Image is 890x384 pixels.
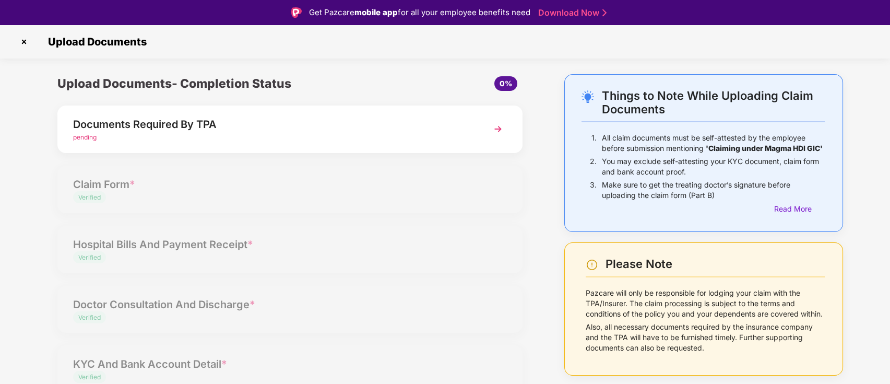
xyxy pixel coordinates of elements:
span: Upload Documents [38,36,152,48]
strong: mobile app [354,7,398,17]
b: 'Claiming under Magma HDI GIC' [705,144,822,153]
div: Please Note [606,257,825,271]
p: 1. [591,133,596,154]
div: Upload Documents- Completion Status [57,74,367,93]
img: svg+xml;base64,PHN2ZyBpZD0iQ3Jvc3MtMzJ4MzIiIHhtbG5zPSJodHRwOi8vd3d3LnczLm9yZy8yMDAwL3N2ZyIgd2lkdG... [16,33,32,50]
a: Download Now [538,7,603,18]
p: 2. [589,156,596,177]
p: Make sure to get the treating doctor’s signature before uploading the claim form (Part B) [601,180,825,201]
p: All claim documents must be self-attested by the employee before submission mentioning [601,133,825,154]
p: 3. [589,180,596,201]
span: 0% [500,79,512,88]
p: You may exclude self-attesting your KYC document, claim form and bank account proof. [601,156,825,177]
div: Documents Required By TPA [73,116,470,133]
span: pending [73,133,97,141]
img: Logo [291,7,302,18]
div: Things to Note While Uploading Claim Documents [602,89,825,116]
p: Also, all necessary documents required by the insurance company and the TPA will have to be furni... [586,322,825,353]
img: svg+xml;base64,PHN2ZyBpZD0iTmV4dCIgeG1sbnM9Imh0dHA6Ly93d3cudzMub3JnLzIwMDAvc3ZnIiB3aWR0aD0iMzYiIG... [489,120,507,138]
div: Read More [774,203,825,215]
p: Pazcare will only be responsible for lodging your claim with the TPA/Insurer. The claim processin... [586,288,825,319]
img: svg+xml;base64,PHN2ZyBpZD0iV2FybmluZ18tXzI0eDI0IiBkYXRhLW5hbWU9Ildhcm5pbmcgLSAyNHgyNCIgeG1sbnM9Im... [586,259,598,271]
img: Stroke [602,7,607,18]
img: svg+xml;base64,PHN2ZyB4bWxucz0iaHR0cDovL3d3dy53My5vcmcvMjAwMC9zdmciIHdpZHRoPSIyNC4wOTMiIGhlaWdodD... [582,90,594,103]
div: Get Pazcare for all your employee benefits need [309,6,530,19]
